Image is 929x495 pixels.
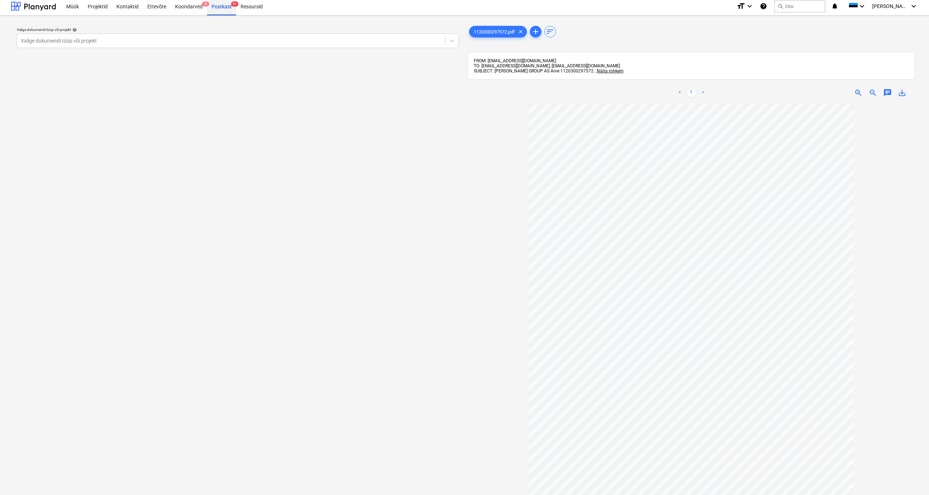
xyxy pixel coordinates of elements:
[531,27,540,36] span: add
[593,68,624,74] span: ...
[231,1,238,7] span: 9+
[546,27,555,36] span: sort
[474,63,620,68] span: TO: [EMAIL_ADDRESS][DOMAIN_NAME], [EMAIL_ADDRESS][DOMAIN_NAME]
[675,88,684,97] a: Previous page
[474,68,593,74] span: SUBJECT: [PERSON_NAME] GROUP AS Arve 1120300297572
[202,1,209,7] span: 9
[858,2,866,11] i: keyboard_arrow_down
[869,88,877,97] span: zoom_out
[469,29,519,35] span: 1120300297572.pdf
[516,27,525,36] span: clear
[474,58,556,63] span: FROM: [EMAIL_ADDRESS][DOMAIN_NAME]
[854,88,863,97] span: zoom_in
[699,88,707,97] a: Next page
[760,2,767,11] i: Abikeskus
[597,68,624,74] span: Näita rohkem
[883,88,892,97] span: chat
[737,2,745,11] i: format_size
[745,2,754,11] i: keyboard_arrow_down
[469,26,527,37] div: 1120300297572.pdf
[898,88,906,97] span: save_alt
[687,88,696,97] a: Page 1 is your current page
[17,27,459,32] div: Valige dokumendi tüüp või projekt
[778,3,783,9] span: search
[909,2,918,11] i: keyboard_arrow_down
[71,28,77,32] span: help
[872,3,909,9] span: [PERSON_NAME]
[831,2,838,11] i: notifications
